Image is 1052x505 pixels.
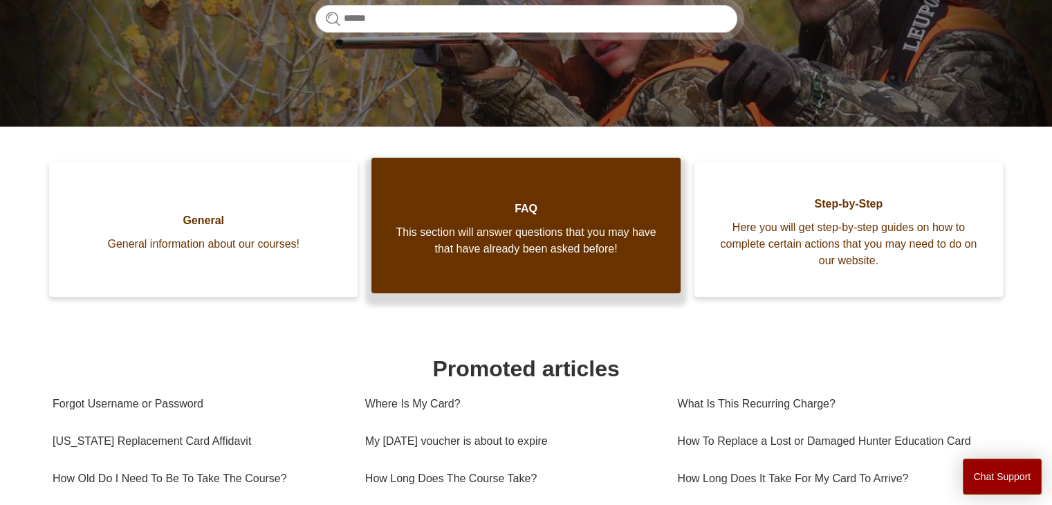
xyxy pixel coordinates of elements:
h1: Promoted articles [53,352,999,385]
a: How Long Does The Course Take? [365,460,657,497]
span: Step-by-Step [715,196,982,212]
span: This section will answer questions that you may have that have already been asked before! [392,224,659,257]
a: My [DATE] voucher is about to expire [365,423,657,460]
span: FAQ [392,201,659,217]
a: Where Is My Card? [365,385,657,423]
span: General information about our courses! [70,236,337,252]
a: How Long Does It Take For My Card To Arrive? [677,460,990,497]
a: Step-by-Step Here you will get step-by-step guides on how to complete certain actions that you ma... [694,161,1003,297]
button: Chat Support [963,459,1042,495]
a: How To Replace a Lost or Damaged Hunter Education Card [677,423,990,460]
span: Here you will get step-by-step guides on how to complete certain actions that you may need to do ... [715,219,982,269]
a: How Old Do I Need To Be To Take The Course? [53,460,344,497]
a: Forgot Username or Password [53,385,344,423]
a: What Is This Recurring Charge? [677,385,990,423]
input: Search [315,5,737,33]
a: FAQ This section will answer questions that you may have that have already been asked before! [371,158,680,293]
a: General General information about our courses! [49,161,358,297]
span: General [70,212,337,229]
a: [US_STATE] Replacement Card Affidavit [53,423,344,460]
